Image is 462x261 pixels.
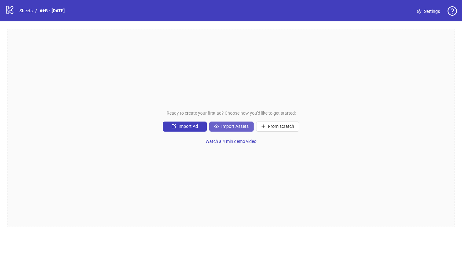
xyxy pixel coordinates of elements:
[256,122,299,132] button: From scratch
[167,110,296,117] span: Ready to create your first ad? Choose how you'd like to get started:
[209,122,254,132] button: Import Assets
[417,9,421,14] span: setting
[206,139,256,144] span: Watch a 4 min demo video
[412,6,445,16] a: Settings
[18,7,34,14] a: Sheets
[221,124,249,129] span: Import Assets
[448,6,457,16] span: question-circle
[163,122,207,132] button: Import Ad
[214,124,219,128] span: cloud-upload
[261,124,266,128] span: plus
[35,7,37,14] li: /
[201,137,261,147] button: Watch a 4 min demo video
[38,7,66,14] a: A+B - [DATE]
[268,124,294,129] span: From scratch
[172,124,176,128] span: import
[179,124,198,129] span: Import Ad
[424,8,440,15] span: Settings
